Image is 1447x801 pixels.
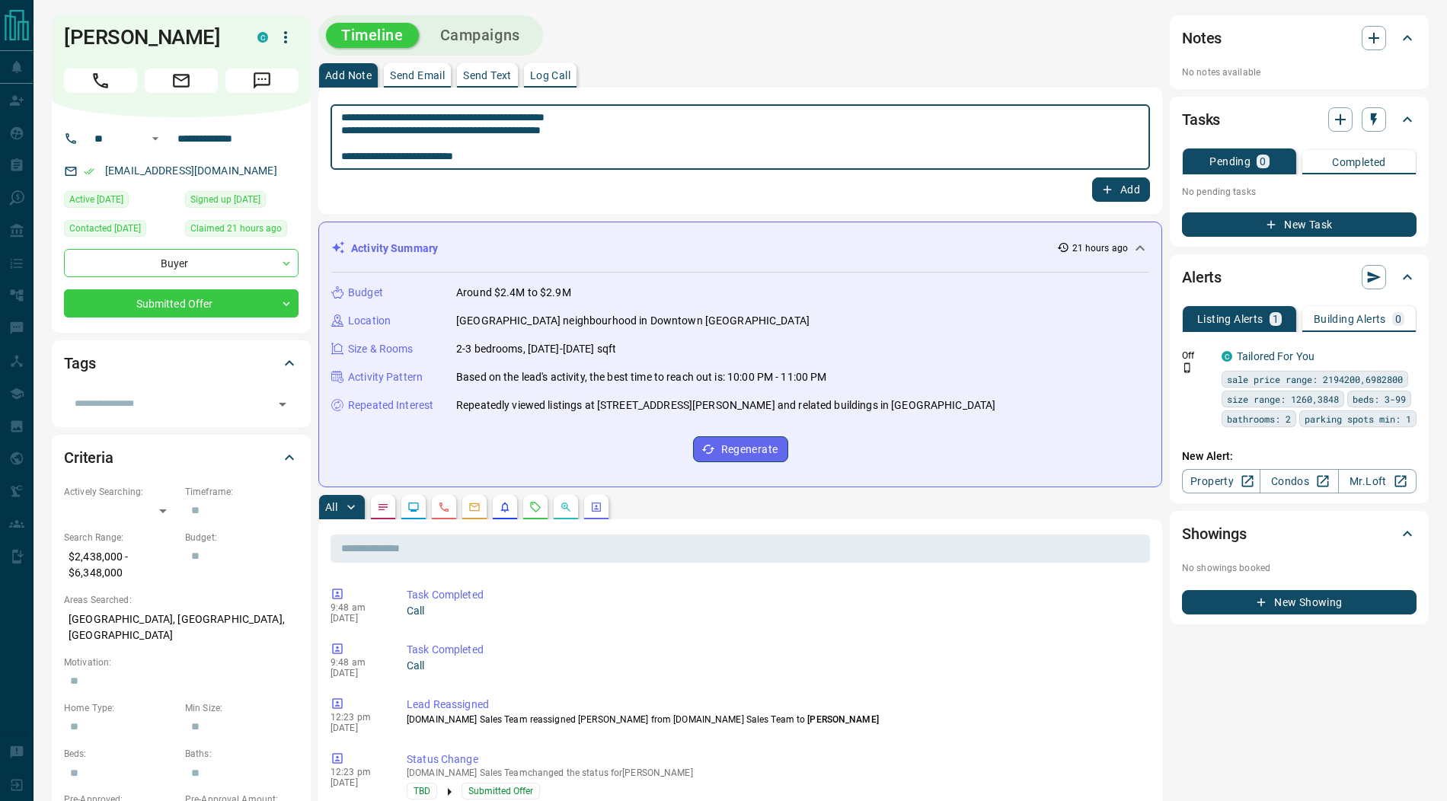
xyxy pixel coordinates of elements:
p: Task Completed [407,587,1144,603]
p: Add Note [325,70,372,81]
svg: Listing Alerts [499,501,511,513]
h2: Notes [1182,26,1222,50]
span: [PERSON_NAME] [807,714,878,725]
button: Open [272,394,293,415]
p: Task Completed [407,642,1144,658]
div: Sat Oct 11 2025 [64,191,177,212]
p: 0 [1395,314,1401,324]
p: Repeatedly viewed listings at [STREET_ADDRESS][PERSON_NAME] and related buildings in [GEOGRAPHIC_... [456,397,995,413]
svg: Push Notification Only [1182,362,1193,373]
h2: Tags [64,351,95,375]
div: Submitted Offer [64,289,299,318]
p: Baths: [185,747,299,761]
p: Status Change [407,752,1144,767]
p: [DATE] [331,777,384,788]
svg: Opportunities [560,501,572,513]
button: Timeline [326,23,419,48]
svg: Requests [529,501,541,513]
span: Claimed 21 hours ago [190,221,282,236]
p: No showings booked [1182,561,1417,575]
div: Wed Sep 22 2021 [185,191,299,212]
p: Motivation: [64,656,299,669]
span: bathrooms: 2 [1227,411,1291,426]
h1: [PERSON_NAME] [64,25,235,49]
p: [DATE] [331,668,384,678]
p: Repeated Interest [348,397,433,413]
p: 12:23 pm [331,712,384,723]
div: Activity Summary21 hours ago [331,235,1149,263]
p: 2-3 bedrooms, [DATE]-[DATE] sqft [456,341,616,357]
p: Send Text [463,70,512,81]
div: Showings [1182,515,1417,552]
span: Signed up [DATE] [190,192,260,207]
p: 21 hours ago [1072,241,1128,255]
p: [GEOGRAPHIC_DATA], [GEOGRAPHIC_DATA], [GEOGRAPHIC_DATA] [64,607,299,648]
svg: Email Verified [84,166,94,177]
p: Lead Reassigned [407,697,1144,713]
h2: Alerts [1182,265,1222,289]
a: Tailored For You [1237,350,1314,362]
p: Activity Summary [351,241,438,257]
div: Criteria [64,439,299,476]
a: [EMAIL_ADDRESS][DOMAIN_NAME] [105,164,277,177]
svg: Lead Browsing Activity [407,501,420,513]
p: Size & Rooms [348,341,414,357]
a: Condos [1260,469,1338,493]
p: Pending [1209,156,1251,167]
p: Search Range: [64,531,177,544]
svg: Calls [438,501,450,513]
span: Email [145,69,218,93]
a: Property [1182,469,1260,493]
span: size range: 1260,3848 [1227,391,1339,407]
p: [DOMAIN_NAME] Sales Team changed the status for [PERSON_NAME] [407,767,1144,778]
p: 1 [1273,314,1279,324]
span: sale price range: 2194200,6982800 [1227,372,1403,387]
p: 9:48 am [331,657,384,668]
p: Send Email [390,70,445,81]
div: condos.ca [257,32,268,43]
p: 12:23 pm [331,767,384,777]
p: Beds: [64,747,177,761]
button: Campaigns [425,23,535,48]
span: parking spots min: 1 [1305,411,1411,426]
span: TBD [414,783,430,799]
p: 9:48 am [331,602,384,613]
h2: Showings [1182,522,1247,546]
div: Tags [64,345,299,381]
p: Listing Alerts [1197,314,1263,324]
p: Off [1182,349,1212,362]
p: Based on the lead's activity, the best time to reach out is: 10:00 PM - 11:00 PM [456,369,827,385]
p: Around $2.4M to $2.9M [456,285,571,301]
div: Tue Oct 14 2025 [185,220,299,241]
p: Location [348,313,391,329]
p: Timeframe: [185,485,299,499]
p: Actively Searching: [64,485,177,499]
button: Add [1092,177,1150,202]
p: No notes available [1182,65,1417,79]
p: 0 [1260,156,1266,167]
p: Call [407,603,1144,619]
svg: Notes [377,501,389,513]
p: New Alert: [1182,448,1417,464]
p: [DATE] [331,723,384,733]
p: Completed [1332,157,1386,168]
p: Activity Pattern [348,369,423,385]
div: Alerts [1182,259,1417,295]
p: No pending tasks [1182,180,1417,203]
button: Regenerate [693,436,788,462]
h2: Tasks [1182,107,1220,132]
svg: Agent Actions [590,501,602,513]
span: Message [225,69,299,93]
a: Mr.Loft [1338,469,1417,493]
p: [DOMAIN_NAME] Sales Team reassigned [PERSON_NAME] from [DOMAIN_NAME] Sales Team to [407,713,1144,726]
svg: Emails [468,501,481,513]
p: All [325,502,337,512]
div: Tasks [1182,101,1417,138]
div: Notes [1182,20,1417,56]
span: Call [64,69,137,93]
p: Call [407,658,1144,674]
span: beds: 3-99 [1353,391,1406,407]
button: New Showing [1182,590,1417,614]
div: Buyer [64,249,299,277]
h2: Criteria [64,445,113,470]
